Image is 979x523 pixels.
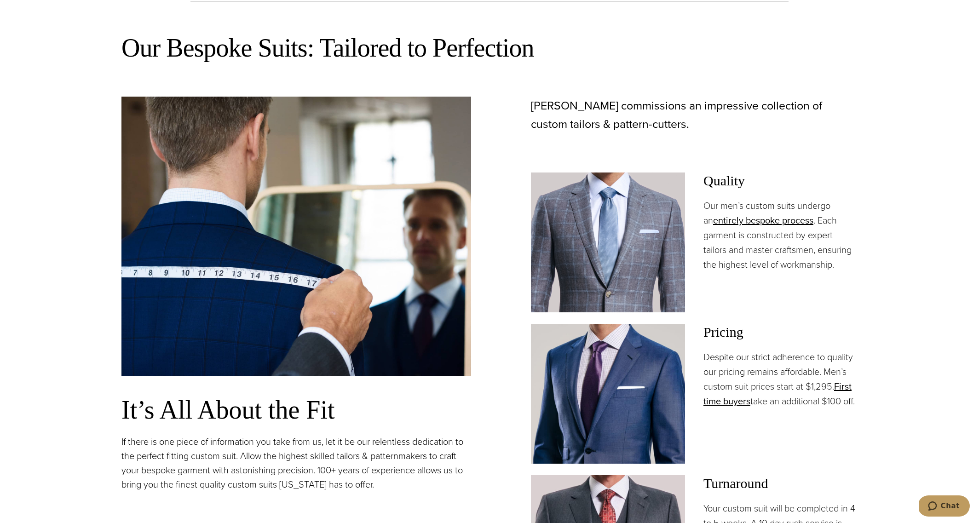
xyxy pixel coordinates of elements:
img: Client in blue solid custom made suit with white shirt and navy tie. Fabric by Scabal. [531,324,685,464]
h3: Turnaround [703,475,858,492]
h3: Pricing [703,324,858,340]
a: entirely bespoke process [713,213,813,227]
iframe: Opens a widget where you can chat to one of our agents [919,495,970,518]
img: Client in Zegna grey windowpane bespoke suit with white shirt and light blue tie. [531,172,685,312]
p: If there is one piece of information you take from us, let it be our relentless dedication to the... [121,435,471,492]
p: [PERSON_NAME] commissions an impressive collection of custom tailors & pattern-cutters. [531,97,858,133]
p: Our men’s custom suits undergo an . Each garment is constructed by expert tailors and master craf... [703,198,858,272]
img: Bespoke tailor measuring the shoulder of client wearing a blue bespoke suit. [121,97,471,376]
h2: Our Bespoke Suits: Tailored to Perfection [121,32,858,64]
a: First time buyers [703,379,852,408]
h3: Quality [703,172,858,189]
p: Despite our strict adherence to quality our pricing remains affordable. Men’s custom suit prices ... [703,350,858,408]
h3: It’s All About the Fit [121,394,471,425]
